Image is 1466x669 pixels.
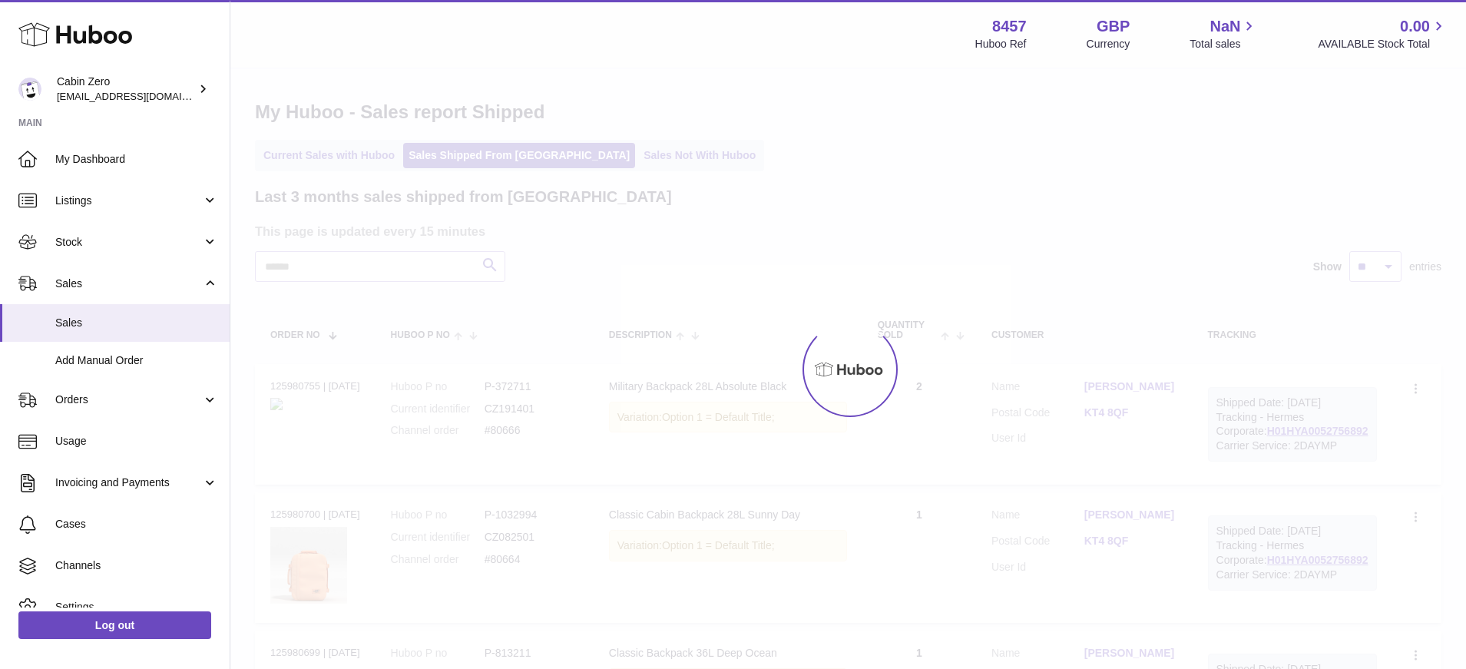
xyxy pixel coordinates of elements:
[55,475,202,490] span: Invoicing and Payments
[1190,16,1258,51] a: NaN Total sales
[55,235,202,250] span: Stock
[1087,37,1130,51] div: Currency
[1318,37,1448,51] span: AVAILABLE Stock Total
[1190,37,1258,51] span: Total sales
[55,316,218,330] span: Sales
[57,75,195,104] div: Cabin Zero
[18,78,41,101] img: huboo@cabinzero.com
[55,600,218,614] span: Settings
[1318,16,1448,51] a: 0.00 AVAILABLE Stock Total
[1210,16,1240,37] span: NaN
[55,152,218,167] span: My Dashboard
[18,611,211,639] a: Log out
[55,434,218,449] span: Usage
[55,392,202,407] span: Orders
[55,277,202,291] span: Sales
[55,517,218,532] span: Cases
[975,37,1027,51] div: Huboo Ref
[55,353,218,368] span: Add Manual Order
[55,558,218,573] span: Channels
[1097,16,1130,37] strong: GBP
[992,16,1027,37] strong: 8457
[1400,16,1430,37] span: 0.00
[55,194,202,208] span: Listings
[57,90,226,102] span: [EMAIL_ADDRESS][DOMAIN_NAME]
